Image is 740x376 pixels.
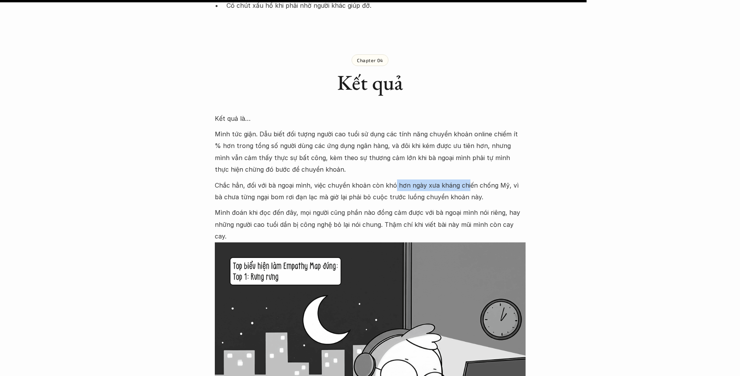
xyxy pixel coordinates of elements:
[215,113,526,124] p: Kết quả là…
[215,70,526,95] h1: Kết quả
[357,57,383,63] p: Chapter 04
[215,179,526,203] p: Chắc hẳn, đối với bà ngoại mình, việc chuyển khoản còn khó hơn ngày xưa kháng chiến chống Mỹ, vì ...
[215,128,526,176] p: Mình tức giận. Dẫu biết đối tượng người cao tuổi sử dụng các tính năng chuyển khoản online chiếm ...
[215,207,526,242] p: Mình đoán khi đọc đến đây, mọi người cũng phần nào đồng cảm được với bà ngoại mình nói riêng, hay...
